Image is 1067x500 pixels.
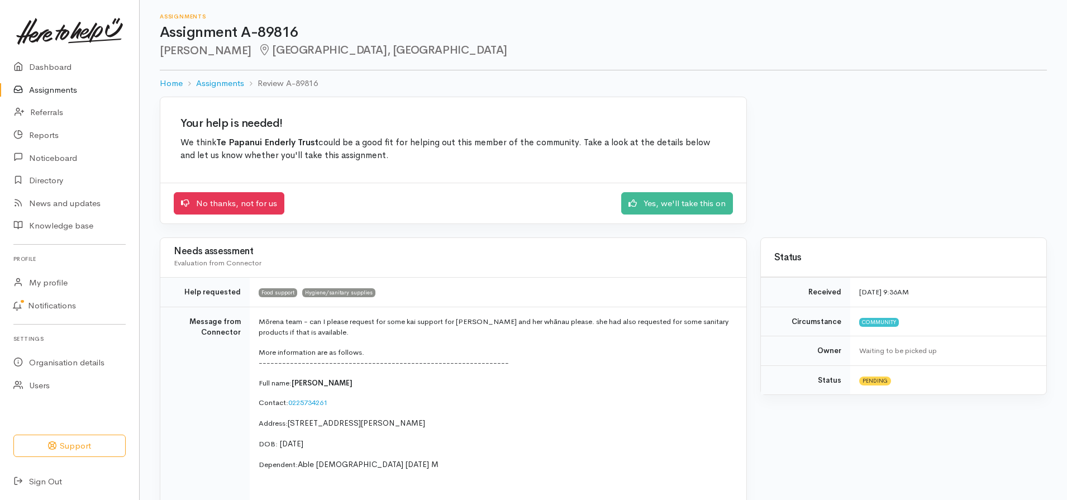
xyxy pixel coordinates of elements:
p: Address: [259,417,733,429]
span: Able [DEMOGRAPHIC_DATA] [DATE] M [298,459,439,469]
span: [STREET_ADDRESS][PERSON_NAME] [288,418,425,428]
li: Review A-89816 [244,77,318,90]
time: [DATE] 9:36AM [859,287,909,297]
span: Pending [859,377,891,385]
h6: Settings [13,331,126,346]
nav: breadcrumb [160,70,1047,97]
p: Dependent: [259,459,733,470]
h2: Your help is needed! [180,117,726,130]
p: Mōrena team - can I please request for some kai support for [PERSON_NAME] and her whānau please. ... [259,316,733,338]
td: Status [761,365,850,394]
span: Hygiene/sanitary supplies [302,288,375,297]
h1: Assignment A-89816 [160,25,1047,41]
p: More information are as follows. ---------------------------------------------------------------- [259,347,733,369]
td: Help requested [160,278,250,307]
b: Te Papanui Enderly Trust [216,137,318,148]
h3: Needs assessment [174,246,733,257]
h2: [PERSON_NAME] [160,44,1047,57]
a: Yes, we'll take this on [621,192,733,215]
p: Full name: [259,378,733,389]
a: No thanks, not for us [174,192,284,215]
span: [DATE] [280,439,303,449]
span: [GEOGRAPHIC_DATA], [GEOGRAPHIC_DATA] [258,43,507,57]
div: Waiting to be picked up [859,345,1033,356]
p: Contact: [259,397,733,408]
p: We think could be a good fit for helping out this member of the community. Take a look at the det... [180,136,726,163]
h6: Assignments [160,13,1047,20]
span: Food support [259,288,297,297]
a: 0225734261 [288,398,327,407]
td: Received [761,278,850,307]
span: Evaluation from Connector [174,258,261,268]
td: Circumstance [761,307,850,336]
p: DOB: [259,438,733,450]
h6: Profile [13,251,126,266]
a: Assignments [196,77,244,90]
h3: Status [774,253,1033,263]
a: Home [160,77,183,90]
button: Support [13,435,126,458]
td: Owner [761,336,850,366]
span: Community [859,318,899,327]
span: [PERSON_NAME] [292,378,353,388]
